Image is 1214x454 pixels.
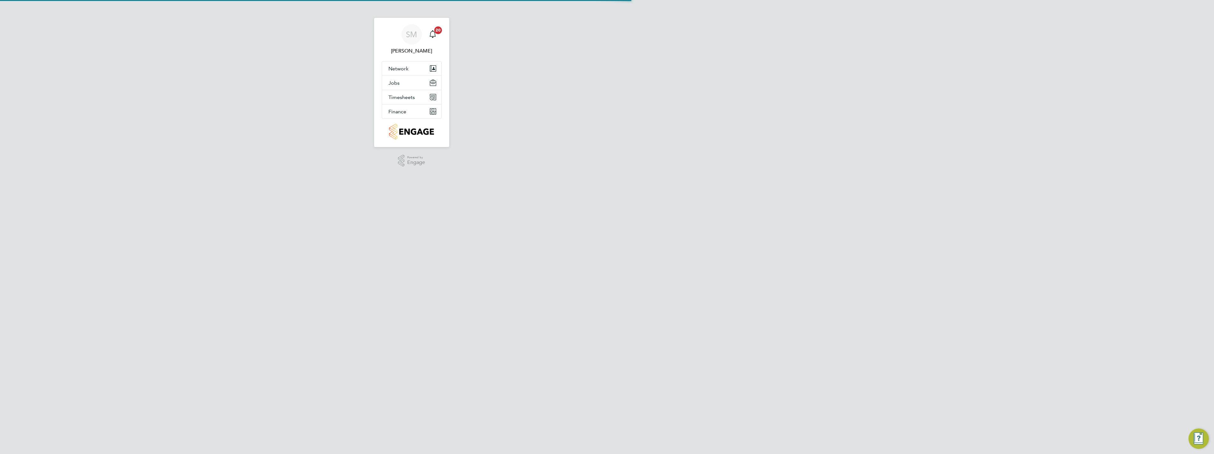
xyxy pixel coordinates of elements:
span: Engage [407,160,425,165]
span: Powered by [407,155,425,160]
span: 20 [434,26,442,34]
button: Jobs [382,76,441,90]
span: Shaun McGrenra [382,47,442,55]
span: Jobs [388,80,400,86]
a: Go to home page [382,124,442,139]
nav: Main navigation [374,18,449,147]
button: Finance [382,104,441,118]
span: Finance [388,109,406,115]
a: Powered byEngage [398,155,425,167]
button: Timesheets [382,90,441,104]
span: Timesheets [388,94,415,100]
img: countryside-properties-logo-retina.png [389,124,434,139]
span: Network [388,66,408,72]
button: Network [382,61,441,75]
span: SM [406,30,417,39]
a: SM[PERSON_NAME] [382,24,442,55]
a: 20 [426,24,439,45]
button: Engage Resource Center [1189,429,1209,449]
